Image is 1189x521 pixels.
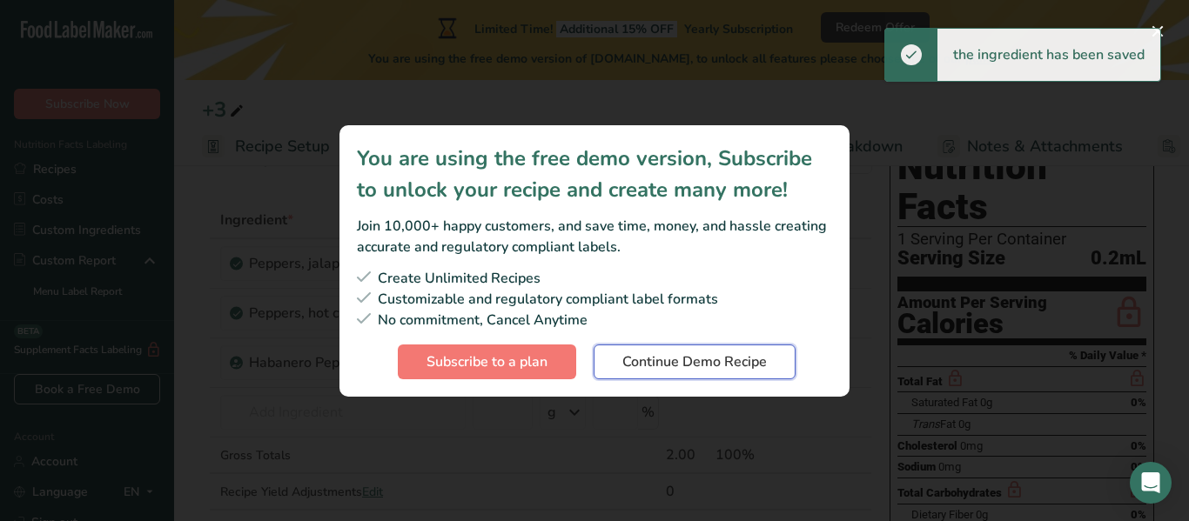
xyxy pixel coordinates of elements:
div: You are using the free demo version, Subscribe to unlock your recipe and create many more! [357,143,832,205]
span: Continue Demo Recipe [622,351,767,372]
div: Customizable and regulatory compliant label formats [357,289,832,310]
button: Continue Demo Recipe [594,344,796,379]
div: Open Intercom Messenger [1130,462,1172,504]
div: Join 10,000+ happy customers, and save time, money, and hassle creating accurate and regulatory c... [357,216,832,257]
div: Create Unlimited Recipes [357,268,832,289]
span: Subscribe to a plan [427,351,547,372]
div: the ingredient has been saved [937,29,1160,81]
div: No commitment, Cancel Anytime [357,310,832,331]
button: Subscribe to a plan [398,344,576,379]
